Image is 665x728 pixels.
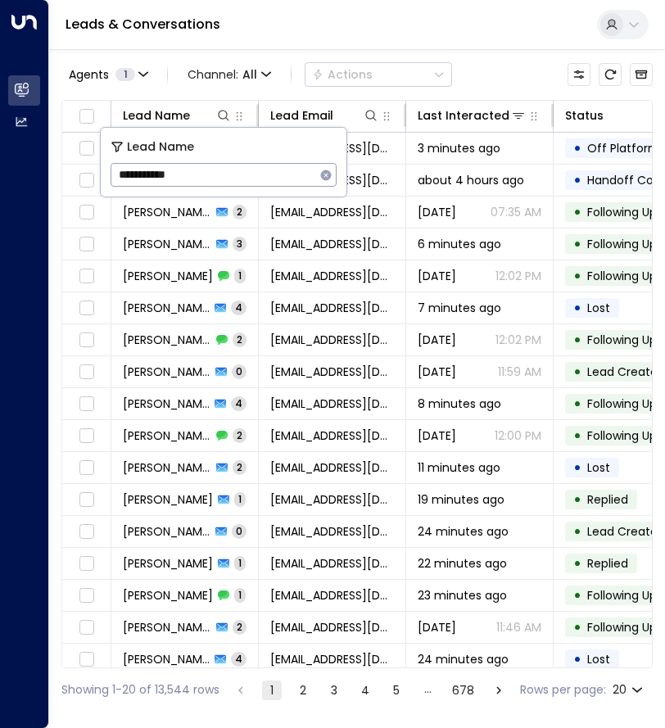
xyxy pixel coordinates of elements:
span: Toggle select row [76,554,97,574]
span: Toggle select row [76,649,97,670]
span: Following Up [587,427,657,444]
span: Toggle select all [76,106,97,127]
button: Go to page 4 [355,681,375,700]
span: waters@bluewater.co.uk [270,523,394,540]
span: John Lardner [123,364,210,380]
div: • [573,230,581,258]
span: jodie1066@gmail.com [270,459,394,476]
span: 1 [234,492,246,506]
span: Toggle select row [76,138,97,159]
span: Malcolm Bennison [123,396,210,412]
span: Following Up [587,396,657,412]
span: 3 [233,237,247,251]
div: • [573,549,581,577]
div: Last Interacted [418,106,527,125]
span: Sep 20, 2025 [418,332,456,348]
span: Yesterday [418,204,456,220]
span: ebonydavison225@gmail.com [270,555,394,572]
div: Lead Email [270,106,379,125]
p: 07:35 AM [491,204,541,220]
button: Archived Leads [630,63,653,86]
span: Toggle select row [76,617,97,638]
span: 4 [231,652,247,666]
span: Muk Patel [123,236,211,252]
span: All [242,68,257,81]
span: Lost [587,300,610,316]
span: 2 [233,205,247,219]
span: johnlardner87@hotmail.com [270,332,394,348]
span: Muk Patel [123,268,213,284]
div: Lead Name [123,106,232,125]
span: 22 minutes ago [418,555,507,572]
span: Olivia Dale [123,587,213,604]
span: Toggle select row [76,394,97,414]
span: Philip Waters [123,491,213,508]
div: • [573,294,581,322]
span: John Lardner [123,332,211,348]
span: 3 minutes ago [418,140,500,156]
span: 2 [233,460,247,474]
span: 1 [115,68,135,81]
span: smnth_osborne@outlook.com [270,204,394,220]
label: Rows per page: [520,681,606,699]
span: Toggle select row [76,202,97,223]
span: Lead Name [127,138,194,156]
div: • [573,581,581,609]
span: Toggle select row [76,586,97,606]
span: Following Up [587,587,657,604]
div: • [573,134,581,162]
div: • [573,486,581,513]
p: 12:02 PM [495,332,541,348]
span: Olivia Dale [123,619,211,635]
span: johnlardner87@hotmail.com [270,300,394,316]
span: Toggle select row [76,522,97,542]
div: • [573,166,581,194]
div: • [573,422,581,450]
span: 1 [234,556,246,570]
span: Sep 21, 2025 [418,427,456,444]
span: smehakdeep554@gmail.com [270,651,394,667]
button: Go to page 2 [293,681,313,700]
span: 8 minutes ago [418,396,501,412]
span: 11 minutes ago [418,459,500,476]
span: Lead Created [587,364,665,380]
div: Showing 1-20 of 13,544 rows [61,681,219,699]
span: 24 minutes ago [418,523,509,540]
div: • [573,454,581,482]
span: muk_123@hotmail.com [270,236,394,252]
span: 6 minutes ago [418,236,501,252]
span: Following Up [587,236,657,252]
span: Toggle select row [76,426,97,446]
span: Lost [587,651,610,667]
span: Yesterday [418,619,456,635]
span: 24 minutes ago [418,651,509,667]
span: Following Up [587,332,657,348]
span: muk_123@hotmail.com [270,268,394,284]
span: 2 [233,620,247,634]
span: waters@bluewater.co.uk [270,491,394,508]
span: Sep 14, 2025 [418,364,456,380]
span: John Lardner [123,300,210,316]
span: Channel: [181,63,278,86]
span: Replied [587,555,628,572]
span: 4 [231,301,247,314]
button: Channel:All [181,63,278,86]
div: … [418,681,437,700]
span: Off Platform [587,140,660,156]
div: • [573,358,581,386]
div: Status [565,106,604,125]
span: 2 [233,332,247,346]
a: Leads & Conversations [66,15,220,34]
span: Following Up [587,268,657,284]
span: malcolmtbennison@gmail.com [270,396,394,412]
span: Samantha Osborne [123,204,211,220]
span: 23 minutes ago [418,587,507,604]
div: Lead Name [123,106,190,125]
span: Agents [69,69,109,80]
span: Following Up [587,619,657,635]
p: 11:46 AM [496,619,541,635]
span: 2 [233,428,247,442]
span: 0 [232,524,247,538]
div: • [573,198,581,226]
div: Last Interacted [418,106,509,125]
